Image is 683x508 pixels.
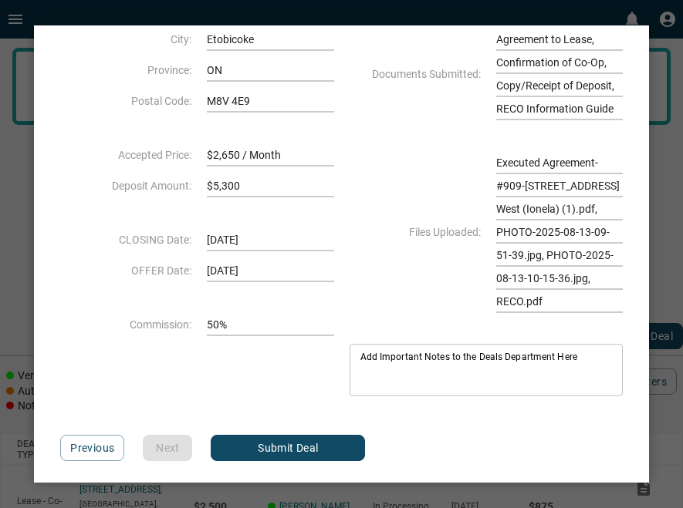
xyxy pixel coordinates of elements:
span: 50% [207,313,333,336]
button: Submit Deal [211,435,365,461]
span: City [60,33,191,45]
span: Etobicoke [207,28,333,51]
span: $2,650 / Month [207,143,333,167]
span: [DATE] [207,259,333,282]
span: Commission [60,318,191,331]
button: Previous [60,435,124,461]
span: [DATE] [207,228,333,251]
span: Deposit Amount [60,180,191,192]
span: CLOSING Date [60,234,191,246]
span: Province [60,64,191,76]
span: Agreement to Lease, Confirmation of Co-Op, Copy/Receipt of Deposit, RECO Information Guide [496,28,623,120]
span: OFFER Date [60,264,191,277]
span: ON [207,59,333,82]
span: Executed Agreement- #909-[STREET_ADDRESS] West (Ionela) (1).pdf, PHOTO-2025-08-13-09-51-39.jpg, P... [496,151,623,313]
span: Files Uploaded [350,226,481,238]
span: Postal Code [60,95,191,107]
span: M8V 4E9 [207,89,333,113]
span: Accepted Price [60,149,191,161]
span: $5,300 [207,174,333,197]
span: Documents Submitted [350,68,481,80]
